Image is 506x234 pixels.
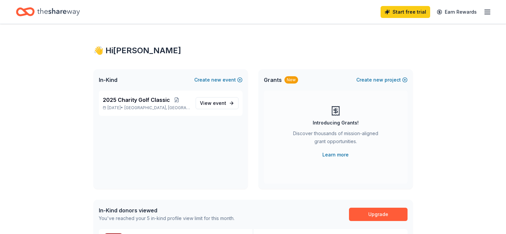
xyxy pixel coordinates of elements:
[196,97,239,109] a: View event
[211,76,221,84] span: new
[264,76,282,84] span: Grants
[99,214,235,222] div: You've reached your 5 in-kind profile view limit for this month.
[103,105,190,111] p: [DATE] •
[290,129,381,148] div: Discover thousands of mission-aligned grant opportunities.
[381,6,430,18] a: Start free trial
[433,6,481,18] a: Earn Rewards
[356,76,408,84] button: Createnewproject
[349,208,408,221] a: Upgrade
[322,151,349,159] a: Learn more
[103,96,170,104] span: 2025 Charity Golf Classic
[213,100,226,106] span: event
[16,4,80,20] a: Home
[313,119,359,127] div: Introducing Grants!
[93,45,413,56] div: 👋 Hi [PERSON_NAME]
[284,76,298,84] div: New
[194,76,243,84] button: Createnewevent
[99,206,235,214] div: In-Kind donors viewed
[99,76,117,84] span: In-Kind
[200,99,226,107] span: View
[124,105,190,111] span: [GEOGRAPHIC_DATA], [GEOGRAPHIC_DATA]
[373,76,383,84] span: new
